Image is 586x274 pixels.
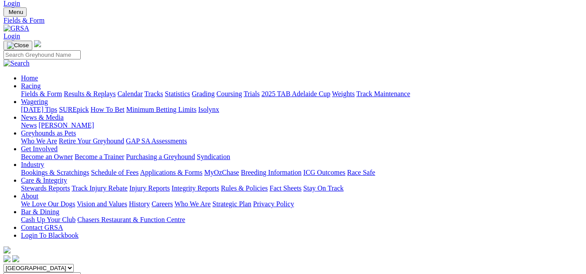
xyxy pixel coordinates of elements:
a: Retire Your Greyhound [59,137,124,145]
div: Wagering [21,106,583,114]
a: Become a Trainer [75,153,124,160]
a: Stewards Reports [21,184,70,192]
a: Racing [21,82,41,90]
a: Race Safe [347,169,375,176]
a: Privacy Policy [253,200,294,208]
a: Injury Reports [129,184,170,192]
img: logo-grsa-white.png [34,40,41,47]
a: Applications & Forms [140,169,202,176]
a: Chasers Restaurant & Function Centre [77,216,185,223]
img: twitter.svg [12,255,19,262]
a: Trials [243,90,260,97]
a: [DATE] Tips [21,106,57,113]
a: News & Media [21,114,64,121]
a: How To Bet [91,106,125,113]
a: Integrity Reports [171,184,219,192]
a: Strategic Plan [212,200,251,208]
a: Stay On Track [303,184,343,192]
div: Care & Integrity [21,184,583,192]
a: Track Maintenance [356,90,410,97]
a: Cash Up Your Club [21,216,75,223]
div: Get Involved [21,153,583,161]
a: Minimum Betting Limits [126,106,196,113]
button: Toggle navigation [3,41,32,50]
a: Become an Owner [21,153,73,160]
a: Greyhounds as Pets [21,129,76,137]
a: Care & Integrity [21,177,67,184]
a: Fields & Form [21,90,62,97]
a: Home [21,74,38,82]
img: logo-grsa-white.png [3,246,10,253]
div: Industry [21,169,583,177]
a: Vision and Values [77,200,127,208]
a: Grading [192,90,215,97]
a: [PERSON_NAME] [38,121,94,129]
a: GAP SA Assessments [126,137,187,145]
a: History [129,200,150,208]
a: Weights [332,90,355,97]
a: Bar & Dining [21,208,59,215]
div: About [21,200,583,208]
a: Schedule of Fees [91,169,138,176]
a: Isolynx [198,106,219,113]
a: Purchasing a Greyhound [126,153,195,160]
img: Search [3,59,30,67]
a: Coursing [216,90,242,97]
a: About [21,192,38,200]
img: GRSA [3,24,29,32]
div: Bar & Dining [21,216,583,224]
a: ICG Outcomes [303,169,345,176]
a: Who We Are [21,137,57,145]
a: 2025 TAB Adelaide Cup [261,90,330,97]
a: Careers [151,200,173,208]
a: Contact GRSA [21,224,63,231]
a: SUREpick [59,106,89,113]
button: Toggle navigation [3,7,27,17]
a: Who We Are [175,200,211,208]
a: Results & Replays [64,90,116,97]
a: Bookings & Scratchings [21,169,89,176]
a: Login To Blackbook [21,232,79,239]
a: Statistics [165,90,190,97]
a: MyOzChase [204,169,239,176]
a: Fields & Form [3,17,583,24]
div: Racing [21,90,583,98]
a: Fact Sheets [270,184,302,192]
input: Search [3,50,81,59]
a: Rules & Policies [221,184,268,192]
img: facebook.svg [3,255,10,262]
span: Menu [9,9,23,15]
a: Wagering [21,98,48,105]
a: Login [3,32,20,40]
div: Greyhounds as Pets [21,137,583,145]
a: We Love Our Dogs [21,200,75,208]
a: Syndication [197,153,230,160]
a: Tracks [144,90,163,97]
img: Close [7,42,29,49]
a: News [21,121,37,129]
a: Breeding Information [241,169,302,176]
a: Track Injury Rebate [72,184,127,192]
a: Industry [21,161,44,168]
a: Calendar [117,90,143,97]
div: News & Media [21,121,583,129]
a: Get Involved [21,145,58,153]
